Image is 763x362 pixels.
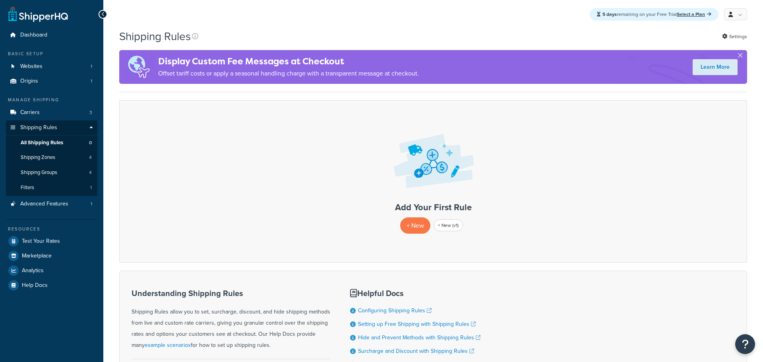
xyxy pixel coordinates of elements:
[6,249,97,263] a: Marketplace
[8,6,68,22] a: ShipperHQ Home
[6,150,97,165] li: Shipping Zones
[735,334,755,354] button: Open Resource Center
[22,253,52,259] span: Marketplace
[693,59,738,75] a: Learn More
[158,68,419,79] p: Offset tariff costs or apply a seasonal handling charge with a transparent message at checkout.
[6,234,97,248] a: Test Your Rates
[91,63,92,70] span: 1
[6,136,97,150] li: All Shipping Rules
[722,31,747,42] a: Settings
[20,201,68,207] span: Advanced Features
[158,55,419,68] h4: Display Custom Fee Messages at Checkout
[6,59,97,74] li: Websites
[22,267,44,274] span: Analytics
[6,74,97,89] li: Origins
[20,78,38,85] span: Origins
[6,105,97,120] li: Carriers
[6,50,97,57] div: Basic Setup
[128,203,739,212] h3: Add Your First Rule
[6,105,97,120] a: Carriers 3
[6,120,97,196] li: Shipping Rules
[21,184,34,191] span: Filters
[358,320,476,328] a: Setting up Free Shipping with Shipping Rules
[22,238,60,245] span: Test Your Rates
[400,217,430,234] p: + New
[6,28,97,43] a: Dashboard
[350,289,480,298] h3: Helpful Docs
[6,197,97,211] li: Advanced Features
[119,29,191,44] h1: Shipping Rules
[89,139,92,146] span: 0
[20,124,57,131] span: Shipping Rules
[358,333,480,342] a: Hide and Prevent Methods with Shipping Rules
[602,11,617,18] strong: 5 days
[6,165,97,180] a: Shipping Groups 4
[6,97,97,103] div: Manage Shipping
[20,109,40,116] span: Carriers
[6,150,97,165] a: Shipping Zones 4
[6,180,97,195] a: Filters 1
[590,8,718,21] div: remaining on your Free Trial
[6,278,97,292] a: Help Docs
[6,180,97,195] li: Filters
[22,282,48,289] span: Help Docs
[677,11,711,18] a: Select a Plan
[21,139,63,146] span: All Shipping Rules
[6,59,97,74] a: Websites 1
[90,184,92,191] span: 1
[20,32,47,39] span: Dashboard
[89,169,92,176] span: 4
[132,289,330,351] div: Shipping Rules allow you to set, surcharge, discount, and hide shipping methods from live and cus...
[358,306,432,315] a: Configuring Shipping Rules
[132,289,330,298] h3: Understanding Shipping Rules
[434,219,463,231] a: + New (v1)
[89,154,92,161] span: 4
[91,78,92,85] span: 1
[21,169,57,176] span: Shipping Groups
[6,74,97,89] a: Origins 1
[6,263,97,278] a: Analytics
[6,120,97,135] a: Shipping Rules
[6,165,97,180] li: Shipping Groups
[6,197,97,211] a: Advanced Features 1
[91,201,92,207] span: 1
[20,63,43,70] span: Websites
[358,347,474,355] a: Surcharge and Discount with Shipping Rules
[119,50,158,84] img: duties-banner-06bc72dcb5fe05cb3f9472aba00be2ae8eb53ab6f0d8bb03d382ba314ac3c341.png
[89,109,92,116] span: 3
[6,226,97,232] div: Resources
[145,341,191,349] a: example scenarios
[21,154,55,161] span: Shipping Zones
[6,136,97,150] a: All Shipping Rules 0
